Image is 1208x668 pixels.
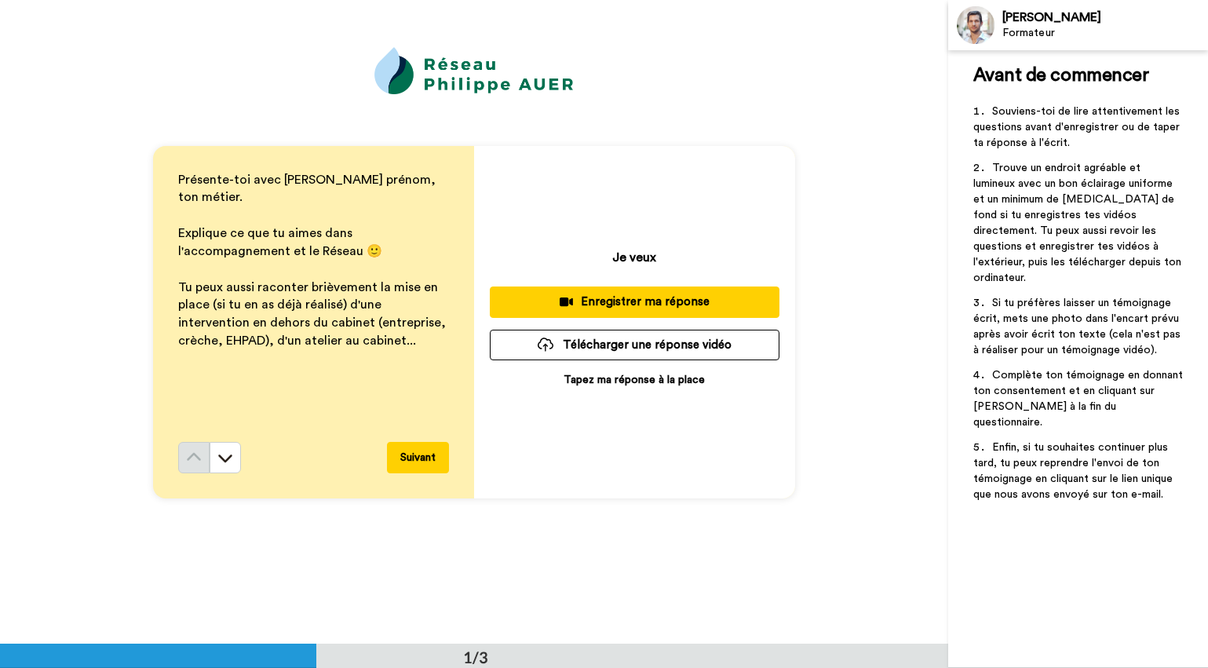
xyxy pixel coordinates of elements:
button: Suivant [387,442,449,473]
p: Je veux [612,248,656,267]
button: Enregistrer ma réponse [490,287,779,317]
span: Souviens-toi de lire attentivement les questions avant d'enregistrer ou de taper ta réponse à l'é... [973,106,1183,148]
p: Tapez ma réponse à la place [564,372,705,388]
div: Formateur [1002,27,1207,40]
span: Tu peux aussi raconter brièvement la mise en place (si tu en as déjà réalisé) d'une intervention ... [178,281,449,348]
span: Enfin, si tu souhaites continuer plus tard, tu peux reprendre l'envoi de ton témoignage en cliqua... [973,442,1176,500]
img: Profile Image [957,6,995,44]
div: 1/3 [438,646,513,668]
span: Complète ton témoignage en donnant ton consentement et en cliquant sur [PERSON_NAME] à la fin du ... [973,370,1186,428]
span: Trouve un endroit agréable et lumineux avec un bon éclairage uniforme et un minimum de [MEDICAL_D... [973,162,1184,283]
button: Télécharger une réponse vidéo [490,330,779,360]
div: Enregistrer ma réponse [502,294,767,310]
div: [PERSON_NAME] [1002,10,1207,25]
span: Présente-toi avec [PERSON_NAME] prénom, ton métier. [178,173,439,204]
span: Avant de commencer [973,66,1148,85]
span: Si tu préfères laisser un témoignage écrit, mets une photo dans l'encart prévu après avoir écrit ... [973,297,1184,356]
span: Explique ce que tu aimes dans l'accompagnement et le Réseau 🙂 [178,227,382,257]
